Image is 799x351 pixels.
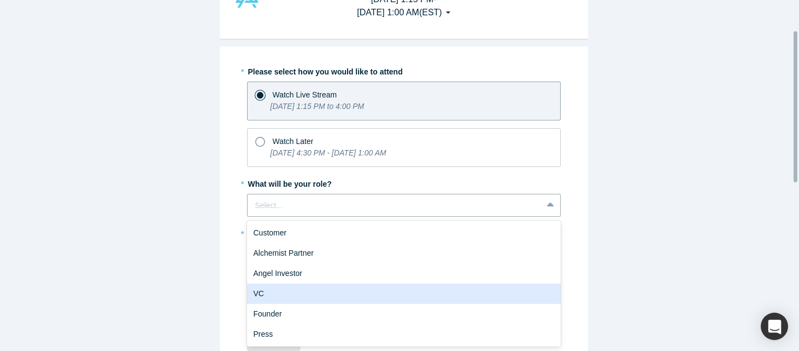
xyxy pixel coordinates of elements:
label: Please select how you would like to attend [247,62,561,78]
span: Watch Live Stream [273,90,337,99]
div: Customer [247,223,561,243]
div: Founder [247,304,561,324]
i: [DATE] 1:15 PM to 4:00 PM [271,102,365,111]
div: Alchemist Partner [247,243,561,263]
div: Angel Investor [247,263,561,284]
div: VC [247,284,561,304]
label: What will be your role? [247,175,561,190]
i: [DATE] 4:30 PM - [DATE] 1:00 AM [271,148,386,157]
div: Press [247,324,561,344]
span: Watch Later [273,137,314,146]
